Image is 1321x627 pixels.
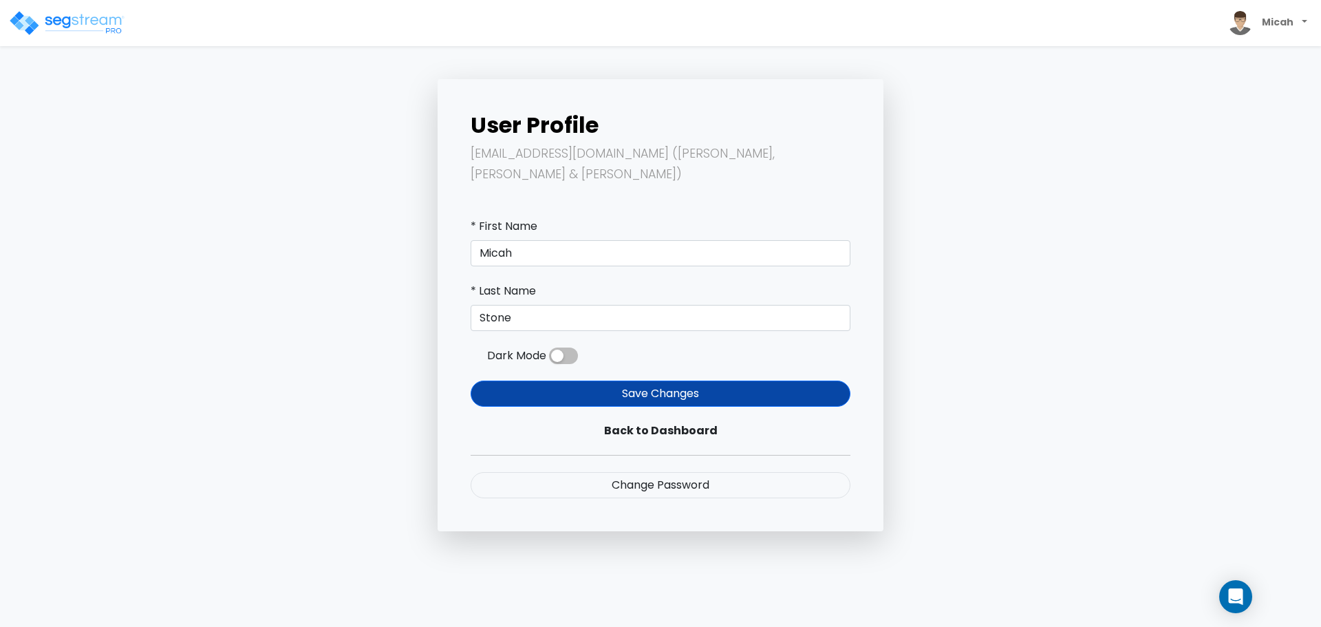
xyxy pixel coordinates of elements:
[471,144,850,185] p: [EMAIL_ADDRESS][DOMAIN_NAME] ([PERSON_NAME], [PERSON_NAME] & [PERSON_NAME])
[1223,6,1313,41] span: Micah
[1262,15,1293,29] b: Micah
[471,112,850,138] h2: User Profile
[471,283,536,299] label: * Last Name
[471,472,850,498] a: Change Password
[471,218,537,235] label: * First Name
[1219,580,1252,613] div: Open Intercom Messenger
[549,348,578,364] label: Toggle Dark Mode
[471,381,850,407] button: Save Changes
[1228,11,1252,35] img: avatar.png
[487,348,546,364] label: Dark Mode
[471,418,850,444] a: Back to Dashboard
[8,10,125,37] img: logo_pro_r.png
